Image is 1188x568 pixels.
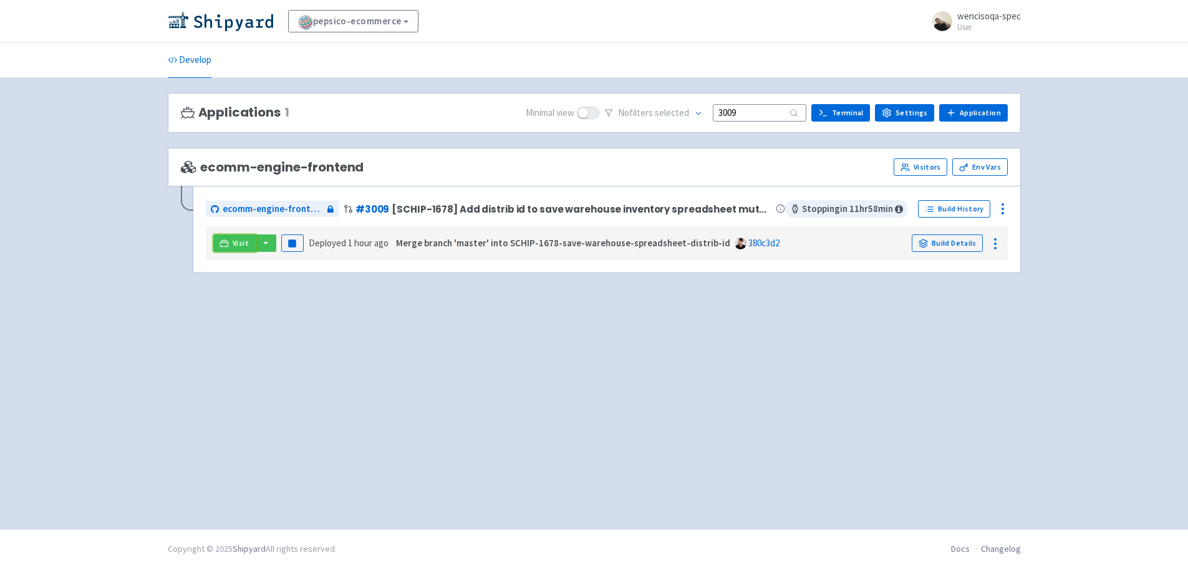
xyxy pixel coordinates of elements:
[957,23,1021,31] small: User
[355,203,389,216] a: #3009
[894,158,947,176] a: Visitors
[748,237,780,249] a: 380c3d2
[811,104,870,122] a: Terminal
[168,542,337,556] div: Copyright © 2025 All rights reserved.
[875,104,934,122] a: Settings
[713,104,806,121] input: Search...
[233,543,266,554] a: Shipyard
[233,238,249,248] span: Visit
[526,106,574,120] span: Minimal view
[348,237,389,249] time: 1 hour ago
[939,104,1007,122] a: Application
[206,201,339,218] a: ecomm-engine-frontend
[618,106,689,120] span: No filter s
[223,202,324,216] span: ecomm-engine-frontend
[951,543,970,554] a: Docs
[396,237,730,249] strong: Merge branch 'master' into SCHIP-1678-save-warehouse-spreadsheet-distrib-id
[952,158,1007,176] a: Env Vars
[284,105,289,120] span: 1
[912,234,983,252] a: Build Details
[168,11,273,31] img: Shipyard logo
[281,234,304,252] button: Pause
[925,11,1021,31] a: wencisoqa-spec User
[309,237,389,249] span: Deployed
[957,10,1021,22] span: wencisoqa-spec
[918,200,990,218] a: Build History
[655,107,689,118] span: selected
[288,10,419,32] a: pepsico-ecommerce
[213,234,256,252] a: Visit
[981,543,1021,554] a: Changelog
[168,43,211,78] a: Develop
[392,204,773,214] span: [SCHIP-1678] Add distrib id to save warehouse inventory spreadsheet mutation
[785,200,908,218] span: Stopping in 11 hr 58 min
[181,105,289,120] h3: Applications
[181,160,364,175] span: ecomm-engine-frontend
